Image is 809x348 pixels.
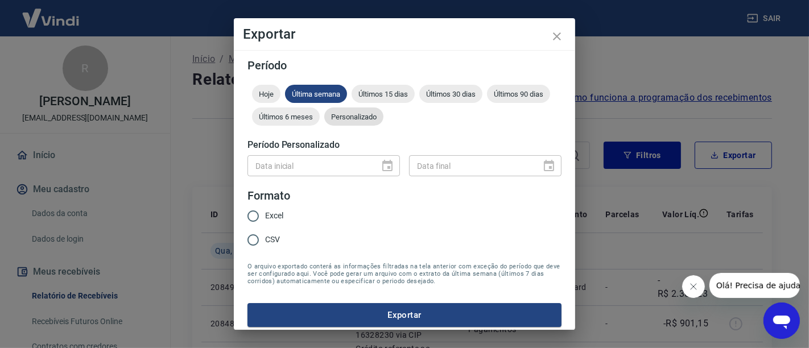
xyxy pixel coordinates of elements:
span: CSV [265,234,280,246]
h5: Período [247,60,562,71]
input: DD/MM/YYYY [247,155,372,176]
button: close [543,23,571,50]
button: Exportar [247,303,562,327]
span: Personalizado [324,113,383,121]
iframe: Fechar mensagem [682,275,705,298]
legend: Formato [247,188,290,204]
span: Últimos 30 dias [419,90,482,98]
span: Excel [265,210,283,222]
span: Últimos 6 meses [252,113,320,121]
span: O arquivo exportado conterá as informações filtradas na tela anterior com exceção do período que ... [247,263,562,285]
div: Hoje [252,85,280,103]
div: Últimos 90 dias [487,85,550,103]
span: Última semana [285,90,347,98]
iframe: Mensagem da empresa [709,273,800,298]
span: Olá! Precisa de ajuda? [7,8,96,17]
div: Personalizado [324,107,383,126]
span: Últimos 15 dias [352,90,415,98]
span: Hoje [252,90,280,98]
h4: Exportar [243,27,566,41]
input: DD/MM/YYYY [409,155,533,176]
div: Última semana [285,85,347,103]
div: Últimos 6 meses [252,107,320,126]
span: Últimos 90 dias [487,90,550,98]
div: Últimos 15 dias [352,85,415,103]
iframe: Botão para abrir a janela de mensagens [763,303,800,339]
h5: Período Personalizado [247,139,562,151]
div: Últimos 30 dias [419,85,482,103]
